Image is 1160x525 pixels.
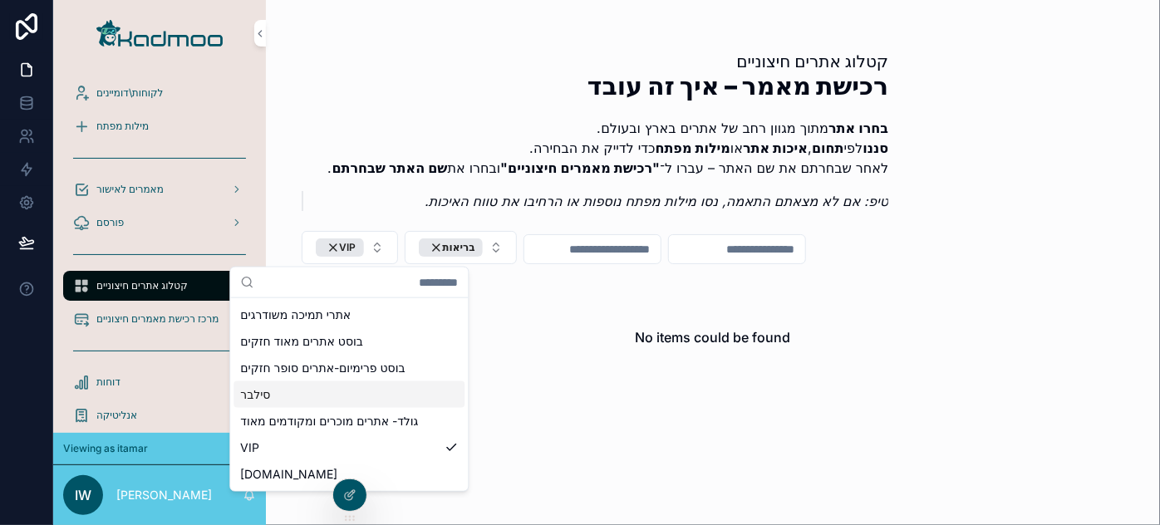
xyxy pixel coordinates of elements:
[743,140,808,156] strong: איכות אתר
[233,355,464,381] div: בוסט פרימיום-אתרים סופר חזקים
[405,231,517,264] button: Select Button
[233,408,464,434] div: גולד- אתרים מוכרים ומקודמים מאוד
[96,216,124,229] span: פורסם
[328,158,889,178] li: לאחר שבחרתם את שם האתר – עברו ל־ ובחרו את .
[96,183,164,196] span: מאמרים לאישור
[812,140,844,156] strong: תחום
[419,238,483,257] div: בריאות
[863,140,888,156] strong: סננו
[63,400,256,430] a: אנליטיקה
[63,111,256,141] a: מילות מפתח
[63,208,256,238] a: פורסם
[500,159,660,176] strong: "רכישת מאמרים חיצוניים"
[63,367,256,397] a: דוחות
[233,328,464,355] div: בוסט אתרים מאוד חזקים
[75,485,91,505] span: iw
[233,461,464,488] div: [DOMAIN_NAME]
[317,191,889,211] p: טיפ: אם לא מצאתם התאמה, נסו מילות מפתח נוספות או הרחיבו את טווח האיכות.
[656,140,730,156] strong: מילות מפתח
[328,138,889,158] li: לפי , או כדי לדייק את הבחירה.
[96,279,188,292] span: קטלוג אתרים חיצוניים
[332,159,448,176] strong: שם האתר שבחרתם
[63,442,148,455] span: Viewing as itamar
[116,487,212,503] p: [PERSON_NAME]
[63,174,256,204] a: מאמרים לאישור
[96,312,219,326] span: מרכז רכישת מאמרים חיצוניים
[316,238,364,257] button: Unselect VIP
[316,238,364,257] div: VIP
[233,302,464,328] div: אתרי תמיכה משודרגים
[63,304,256,334] a: מרכז רכישת מאמרים חיצוניים
[63,271,256,301] a: קטלוג אתרים חיצוניים
[96,120,149,133] span: מילות מפתח
[96,86,163,100] span: לקוחות\דומיינים
[636,327,791,347] h2: No items could be found
[96,409,137,422] span: אנליטיקה
[63,78,256,108] a: לקוחות\דומיינים
[828,120,888,136] strong: בחרו אתר
[328,118,889,138] li: מתוך מגוון רחב של אתרים בארץ ובעולם.
[302,50,889,73] h1: קטלוג אתרים חיצוניים
[53,66,266,433] div: scrollable content
[233,381,464,408] div: סילבר
[96,20,223,47] img: App logo
[302,73,889,98] h1: רכישת מאמר – איך זה עובד
[230,298,468,491] div: Suggestions
[419,238,483,257] button: Unselect BRY_VT
[233,434,464,461] div: VIP
[302,231,398,264] button: Select Button
[96,375,120,389] span: דוחות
